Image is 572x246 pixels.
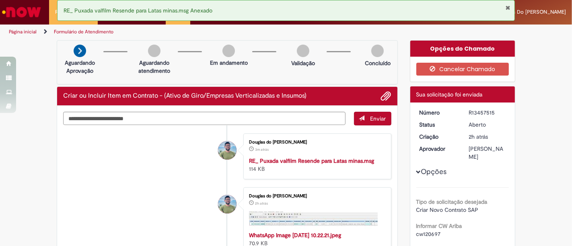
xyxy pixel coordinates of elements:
div: 28/08/2025 12:13:50 [469,133,506,141]
div: Douglas do [PERSON_NAME] [249,140,383,145]
a: Formulário de Atendimento [54,29,113,35]
img: arrow-next.png [74,45,86,57]
img: ServiceNow [1,4,42,20]
button: Enviar [354,112,391,125]
p: Em andamento [210,59,248,67]
button: Adicionar anexos [381,91,391,101]
span: 3m atrás [255,147,269,152]
ul: Trilhas de página [6,25,375,39]
div: Aberto [469,121,506,129]
div: Douglas do Carmo Santana [218,141,237,160]
div: Douglas do Carmo Santana [218,195,237,213]
dt: Status [414,121,463,129]
div: [PERSON_NAME] [469,145,506,161]
div: Douglas do [PERSON_NAME] [249,194,383,199]
a: Página inicial [9,29,37,35]
span: cw120697 [416,230,441,238]
span: Douglas Do [PERSON_NAME] [496,8,566,15]
h2: Criar ou Incluir Item em Contrato - (Ativo de Giro/Empresas Verticalizadas e Insumos) Histórico d... [63,92,307,100]
time: 28/08/2025 13:53:58 [255,147,269,152]
span: Requisições [55,8,83,16]
p: Aguardando Aprovação [60,59,99,75]
p: Concluído [365,59,391,67]
img: img-circle-grey.png [148,45,160,57]
dt: Número [414,109,463,117]
b: Informar CW Ariba [416,222,462,230]
dt: Aprovador [414,145,463,153]
span: Sua solicitação foi enviada [416,91,483,98]
textarea: Digite sua mensagem aqui... [63,112,346,125]
div: 114 KB [249,157,383,173]
a: WhatsApp Image [DATE] 10.22.21.jpeg [249,232,341,239]
time: 28/08/2025 12:13:50 [469,133,488,140]
div: Opções do Chamado [410,41,515,57]
p: Aguardando atendimento [135,59,174,75]
button: Cancelar Chamado [416,63,509,76]
span: 2h atrás [255,201,268,206]
span: Criar Novo Contrato SAP [416,206,479,213]
b: Tipo de solicitação desejada [416,198,488,205]
a: RE_ Puxada valfilm Resende para Latas minas.msg [249,157,374,164]
span: RE_ Puxada valfilm Resende para Latas minas.msg Anexado [64,7,212,14]
span: 2h atrás [469,133,488,140]
p: Validação [291,59,315,67]
div: R13457515 [469,109,506,117]
img: img-circle-grey.png [371,45,384,57]
span: Enviar [370,115,386,122]
dt: Criação [414,133,463,141]
img: img-circle-grey.png [222,45,235,57]
img: img-circle-grey.png [297,45,309,57]
button: Fechar Notificação [505,4,510,11]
